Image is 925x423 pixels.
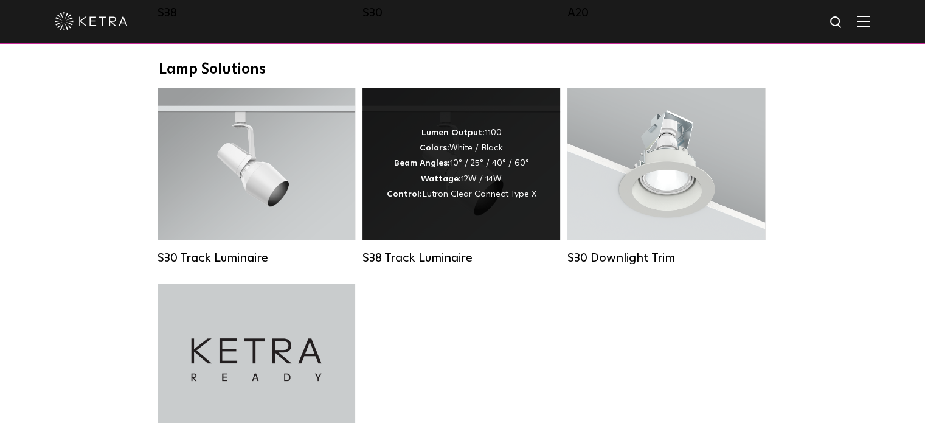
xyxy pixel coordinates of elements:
[420,144,449,152] strong: Colors:
[567,88,765,265] a: S30 Downlight Trim S30 Downlight Trim
[362,251,560,265] div: S38 Track Luminaire
[158,251,355,265] div: S30 Track Luminaire
[829,15,844,30] img: search icon
[159,61,767,79] div: Lamp Solutions
[422,190,536,198] span: Lutron Clear Connect Type X
[387,190,422,198] strong: Control:
[421,175,461,183] strong: Wattage:
[55,12,128,30] img: ketra-logo-2019-white
[362,88,560,265] a: S38 Track Luminaire Lumen Output:1100Colors:White / BlackBeam Angles:10° / 25° / 40° / 60°Wattage...
[567,251,765,265] div: S30 Downlight Trim
[394,159,450,167] strong: Beam Angles:
[387,125,536,202] div: 1100 White / Black 10° / 25° / 40° / 60° 12W / 14W
[158,88,355,265] a: S30 Track Luminaire Lumen Output:1100Colors:White / BlackBeam Angles:15° / 25° / 40° / 60° / 90°W...
[421,128,485,137] strong: Lumen Output:
[857,15,870,27] img: Hamburger%20Nav.svg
